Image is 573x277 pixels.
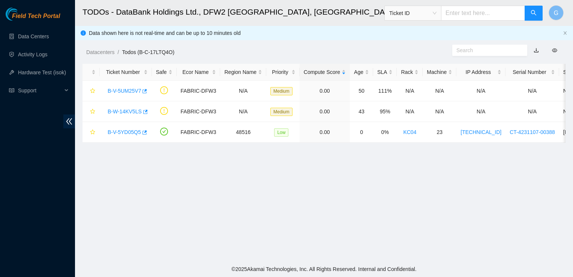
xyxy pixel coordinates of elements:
td: N/A [397,101,423,122]
a: Data Centers [18,33,49,39]
span: Low [274,128,288,137]
span: / [117,49,119,55]
button: star [87,105,96,117]
a: B-V-5YD05Q5 [108,129,141,135]
span: exclamation-circle [160,107,168,115]
td: 0 [350,122,373,143]
button: star [87,85,96,97]
span: Field Tech Portal [12,13,60,20]
td: 95% [373,101,397,122]
td: FABRIC-DFW3 [177,101,220,122]
td: 111% [373,81,397,101]
td: N/A [456,101,505,122]
button: search [525,6,543,21]
span: Medium [270,108,292,116]
span: Medium [270,87,292,95]
input: Enter text here... [441,6,525,21]
td: 0.00 [300,101,350,122]
td: N/A [456,81,505,101]
span: star [90,109,95,115]
span: Ticket ID [389,8,436,19]
td: 0.00 [300,122,350,143]
a: Hardware Test (isok) [18,69,66,75]
td: N/A [505,101,559,122]
button: star [87,126,96,138]
a: Todos (B-C-17LTQ4O) [122,49,174,55]
a: Activity Logs [18,51,48,57]
span: G [554,8,558,18]
footer: © 2025 Akamai Technologies, Inc. All Rights Reserved. Internal and Confidential. [75,261,573,277]
a: Akamai TechnologiesField Tech Portal [6,14,60,23]
td: N/A [423,101,456,122]
span: Support [18,83,62,98]
span: check-circle [160,128,168,135]
td: N/A [423,81,456,101]
td: N/A [220,101,266,122]
a: Datacenters [86,49,114,55]
td: FABRIC-DFW3 [177,122,220,143]
span: star [90,129,95,135]
td: N/A [397,81,423,101]
span: eye [552,48,557,53]
span: double-left [63,114,75,128]
td: FABRIC-DFW3 [177,81,220,101]
span: close [563,31,567,35]
input: Search [456,46,517,54]
span: read [9,88,14,93]
a: KC04 [403,129,416,135]
td: 23 [423,122,456,143]
a: download [534,47,539,53]
button: close [563,31,567,36]
a: B-V-5UM25V7 [108,88,141,94]
td: N/A [220,81,266,101]
button: download [528,44,544,56]
a: B-W-14KV5LS [108,108,142,114]
a: CT-4231107-00388 [510,129,555,135]
img: Akamai Technologies [6,8,38,21]
span: search [531,10,537,17]
td: 48516 [220,122,266,143]
button: G [549,5,564,20]
td: 0% [373,122,397,143]
a: [TECHNICAL_ID] [460,129,501,135]
span: star [90,88,95,94]
td: 0.00 [300,81,350,101]
span: exclamation-circle [160,86,168,94]
td: 43 [350,101,373,122]
td: 50 [350,81,373,101]
td: N/A [505,81,559,101]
